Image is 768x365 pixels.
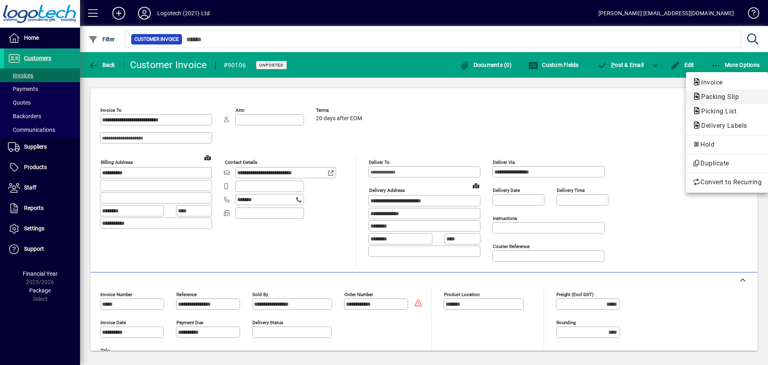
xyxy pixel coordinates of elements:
[692,93,743,101] span: Packing Slip
[692,79,727,86] span: Invoice
[692,122,751,129] span: Delivery Labels
[692,107,740,115] span: Picking List
[692,177,762,187] span: Convert to Recurring
[692,159,762,168] span: Duplicate
[692,140,762,149] span: Hold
